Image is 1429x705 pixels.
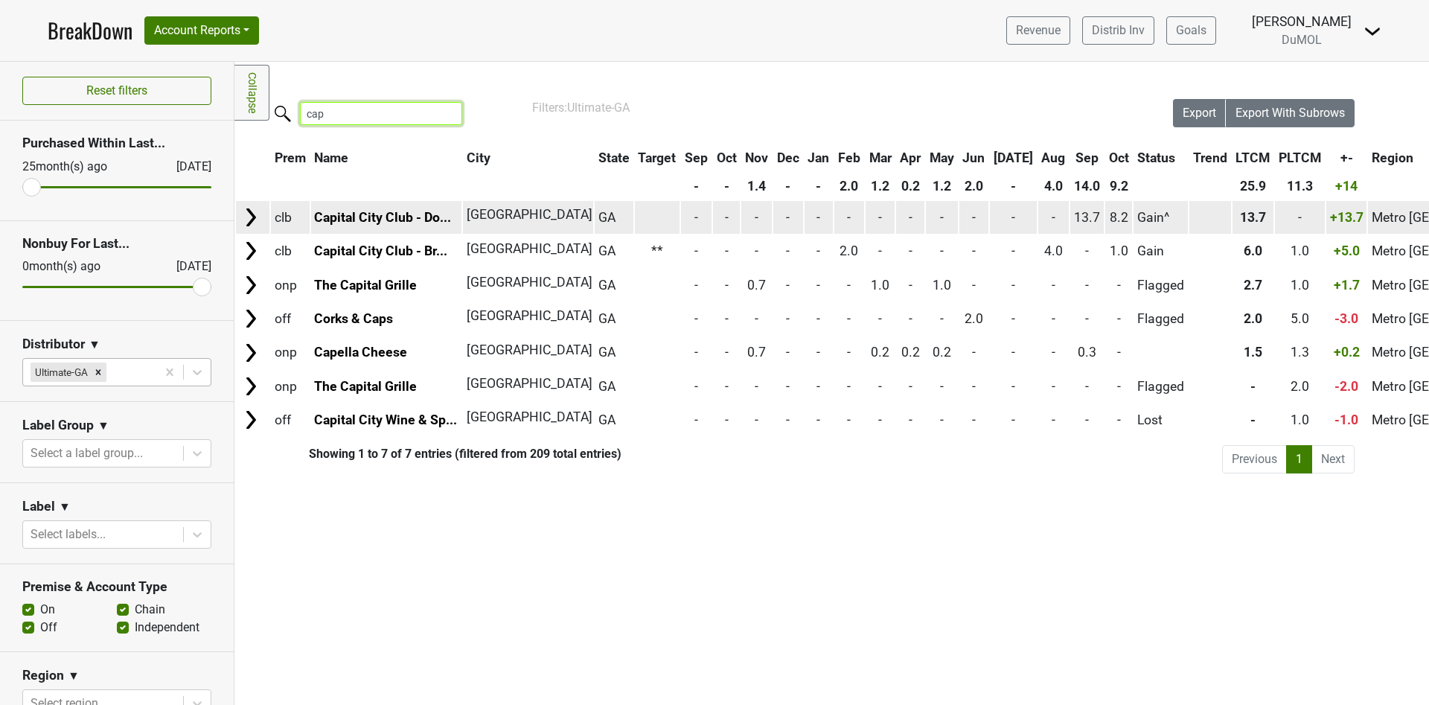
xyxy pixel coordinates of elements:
span: 0.2 [871,345,889,360]
img: Arrow right [240,342,262,364]
span: 1.0 [871,278,889,293]
span: - [940,379,944,394]
th: Sep: activate to sort column ascending [1070,144,1104,171]
span: 2.0 [965,311,983,326]
th: 11.3 [1275,173,1325,200]
span: +14 [1335,179,1358,194]
img: Arrow right [240,206,262,229]
span: 8.2 [1110,210,1128,225]
span: Prem [275,150,306,165]
span: - [1011,412,1015,427]
span: - [847,210,851,225]
span: Target [638,150,676,165]
span: [GEOGRAPHIC_DATA] [467,308,592,323]
button: Export [1173,99,1227,127]
span: -2.0 [1334,379,1358,394]
td: Gain^ [1134,201,1188,233]
h3: Label Group [22,418,94,433]
span: +1.7 [1334,278,1360,293]
span: 1.0 [1291,412,1309,427]
th: Nov: activate to sort column ascending [741,144,772,171]
span: - [694,311,698,326]
span: - [1117,278,1121,293]
span: - [1250,412,1256,427]
span: 5.0 [1291,311,1309,326]
div: Ultimate-GA [31,363,90,382]
span: LTCM [1235,150,1270,165]
span: - [1011,379,1015,394]
span: - [1085,379,1089,394]
span: Trend [1193,150,1227,165]
th: Dec: activate to sort column ascending [773,144,803,171]
h3: Purchased Within Last... [22,135,211,151]
th: Oct: activate to sort column ascending [713,144,741,171]
span: GA [598,412,616,427]
span: - [909,412,912,427]
span: - [1011,311,1015,326]
div: 0 month(s) ago [22,258,141,275]
th: - [773,173,803,200]
span: [GEOGRAPHIC_DATA] [467,207,592,222]
a: The Capital Grille [314,278,417,293]
span: - [847,278,851,293]
th: 25.9 [1233,173,1274,200]
span: Export With Subrows [1235,106,1345,120]
th: &nbsp;: activate to sort column ascending [236,144,269,171]
th: LTCM: activate to sort column ascending [1233,144,1274,171]
span: 0.2 [901,345,920,360]
span: +13.7 [1330,210,1364,225]
span: - [940,412,944,427]
span: - [972,412,976,427]
span: ▼ [97,417,109,435]
span: - [972,243,976,258]
span: - [972,345,976,360]
th: 2.0 [959,173,989,200]
div: Remove Ultimate-GA [90,363,106,382]
span: -1.0 [1334,412,1358,427]
span: - [725,345,729,360]
span: GA [598,210,616,225]
span: 2.0 [840,243,858,258]
span: - [725,311,729,326]
span: 1.0 [933,278,951,293]
span: GA [598,243,616,258]
span: 1.0 [1110,243,1128,258]
td: clb [271,235,310,267]
span: DuMOL [1282,33,1322,47]
td: onp [271,336,310,369]
span: - [694,345,698,360]
span: 6.0 [1244,243,1262,258]
td: off [271,404,310,436]
a: Capital City Club - Do... [314,210,451,225]
span: 2.7 [1244,278,1262,293]
span: - [972,210,976,225]
th: Prem: activate to sort column ascending [271,144,310,171]
span: - [972,379,976,394]
button: Reset filters [22,77,211,105]
span: 0.2 [933,345,951,360]
h3: Region [22,668,64,683]
span: 4.0 [1044,243,1063,258]
span: - [786,210,790,225]
a: Goals [1166,16,1216,45]
span: - [1052,278,1055,293]
th: May: activate to sort column ascending [926,144,958,171]
span: - [755,210,758,225]
span: - [909,379,912,394]
a: Revenue [1006,16,1070,45]
span: - [1052,412,1055,427]
span: - [725,379,729,394]
span: 13.7 [1240,210,1266,225]
span: - [1117,345,1121,360]
label: Independent [135,619,199,637]
span: [GEOGRAPHIC_DATA] [467,376,592,391]
th: Trend: activate to sort column ascending [1189,144,1231,171]
th: Aug: activate to sort column ascending [1038,144,1070,171]
span: - [909,243,912,258]
span: - [725,210,729,225]
span: - [940,243,944,258]
span: +0.2 [1334,345,1360,360]
a: Capital City Club - Br... [314,243,447,258]
td: Flagged [1134,302,1188,334]
span: - [786,311,790,326]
